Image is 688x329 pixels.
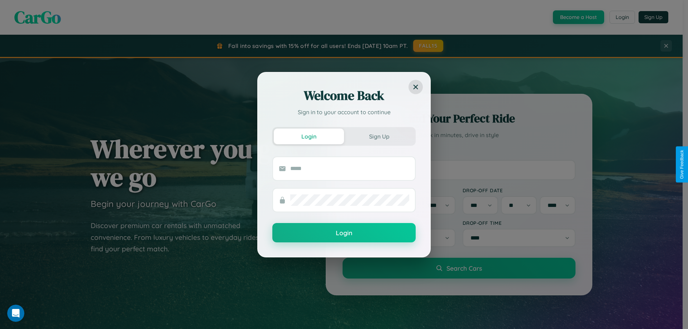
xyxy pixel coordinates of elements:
[344,129,414,144] button: Sign Up
[272,108,416,116] p: Sign in to your account to continue
[679,150,684,179] div: Give Feedback
[7,305,24,322] iframe: Intercom live chat
[272,87,416,104] h2: Welcome Back
[272,223,416,242] button: Login
[274,129,344,144] button: Login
